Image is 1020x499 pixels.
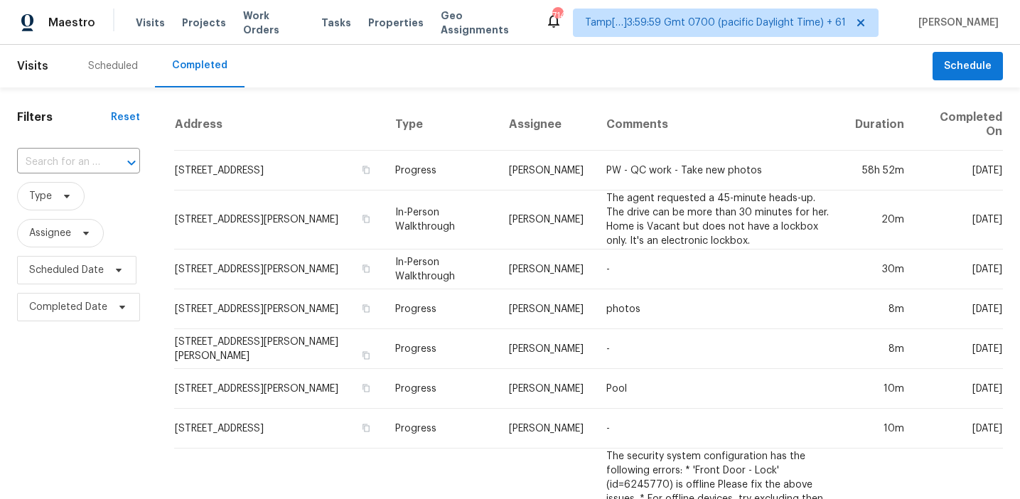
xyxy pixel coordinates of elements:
[916,99,1003,151] th: Completed On
[844,99,916,151] th: Duration
[17,110,111,124] h1: Filters
[360,262,372,275] button: Copy Address
[916,329,1003,369] td: [DATE]
[384,289,498,329] td: Progress
[360,422,372,434] button: Copy Address
[844,191,916,249] td: 20m
[29,226,71,240] span: Assignee
[933,52,1003,81] button: Schedule
[88,59,138,73] div: Scheduled
[844,151,916,191] td: 58h 52m
[384,191,498,249] td: In-Person Walkthrough
[321,18,351,28] span: Tasks
[360,163,372,176] button: Copy Address
[498,99,595,151] th: Assignee
[498,151,595,191] td: [PERSON_NAME]
[916,249,1003,289] td: [DATE]
[844,409,916,449] td: 10m
[595,151,844,191] td: PW - QC work - Take new photos
[29,263,104,277] span: Scheduled Date
[916,409,1003,449] td: [DATE]
[916,191,1003,249] td: [DATE]
[182,16,226,30] span: Projects
[844,369,916,409] td: 10m
[29,189,52,203] span: Type
[595,409,844,449] td: -
[595,329,844,369] td: -
[595,99,844,151] th: Comments
[595,191,844,249] td: The agent requested a 45-minute heads-up. The drive can be more than 30 minutes for her. Home is ...
[913,16,999,30] span: [PERSON_NAME]
[595,249,844,289] td: -
[172,58,227,73] div: Completed
[552,9,562,23] div: 714
[174,99,384,151] th: Address
[174,289,384,329] td: [STREET_ADDRESS][PERSON_NAME]
[360,349,372,362] button: Copy Address
[384,409,498,449] td: Progress
[844,249,916,289] td: 30m
[844,289,916,329] td: 8m
[136,16,165,30] span: Visits
[360,213,372,225] button: Copy Address
[498,289,595,329] td: [PERSON_NAME]
[174,409,384,449] td: [STREET_ADDRESS]
[174,329,384,369] td: [STREET_ADDRESS][PERSON_NAME][PERSON_NAME]
[944,58,992,75] span: Schedule
[498,191,595,249] td: [PERSON_NAME]
[17,151,100,173] input: Search for an address...
[384,369,498,409] td: Progress
[243,9,304,37] span: Work Orders
[368,16,424,30] span: Properties
[48,16,95,30] span: Maestro
[29,300,107,314] span: Completed Date
[498,249,595,289] td: [PERSON_NAME]
[174,369,384,409] td: [STREET_ADDRESS][PERSON_NAME]
[360,302,372,315] button: Copy Address
[122,153,141,173] button: Open
[174,249,384,289] td: [STREET_ADDRESS][PERSON_NAME]
[441,9,528,37] span: Geo Assignments
[498,409,595,449] td: [PERSON_NAME]
[174,151,384,191] td: [STREET_ADDRESS]
[916,369,1003,409] td: [DATE]
[916,289,1003,329] td: [DATE]
[498,329,595,369] td: [PERSON_NAME]
[595,369,844,409] td: Pool
[384,99,498,151] th: Type
[498,369,595,409] td: [PERSON_NAME]
[384,329,498,369] td: Progress
[111,110,140,124] div: Reset
[585,16,846,30] span: Tamp[…]3:59:59 Gmt 0700 (pacific Daylight Time) + 61
[360,382,372,395] button: Copy Address
[174,191,384,249] td: [STREET_ADDRESS][PERSON_NAME]
[916,151,1003,191] td: [DATE]
[844,329,916,369] td: 8m
[384,249,498,289] td: In-Person Walkthrough
[17,50,48,82] span: Visits
[595,289,844,329] td: photos
[384,151,498,191] td: Progress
